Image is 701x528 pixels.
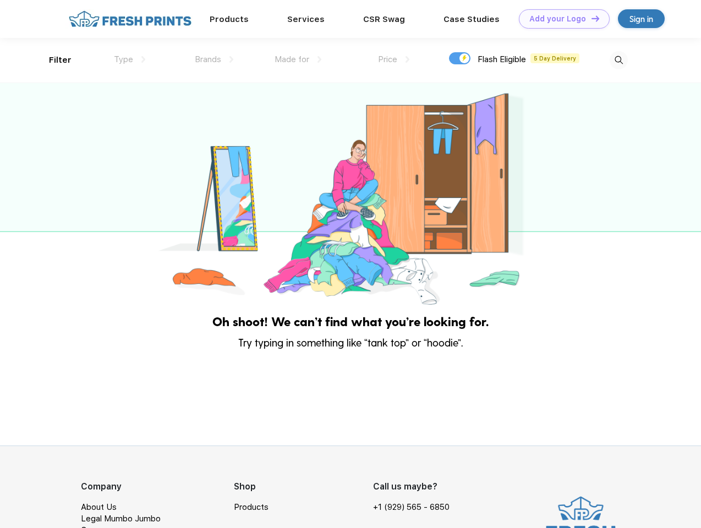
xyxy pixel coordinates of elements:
span: Made for [275,54,309,64]
a: Products [210,14,249,24]
img: fo%20logo%202.webp [65,9,195,29]
div: Company [81,480,234,493]
a: CSR Swag [363,14,405,24]
span: Type [114,54,133,64]
span: Price [378,54,397,64]
div: Add your Logo [529,14,586,24]
a: Sign in [618,9,665,28]
div: Filter [49,54,72,67]
a: Legal Mumbo Jumbo [81,514,161,524]
a: Services [287,14,325,24]
img: dropdown.png [317,56,321,63]
a: +1 (929) 565 - 6850 [373,502,450,513]
span: 5 Day Delivery [530,53,579,63]
img: DT [592,15,599,21]
span: Flash Eligible [478,54,526,64]
img: desktop_search.svg [610,51,628,69]
a: Products [234,502,269,512]
div: Call us maybe? [373,480,457,493]
img: dropdown.png [141,56,145,63]
a: About Us [81,502,117,512]
img: dropdown.png [406,56,409,63]
div: Sign in [629,13,653,25]
img: dropdown.png [229,56,233,63]
div: Shop [234,480,373,493]
span: Brands [195,54,221,64]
